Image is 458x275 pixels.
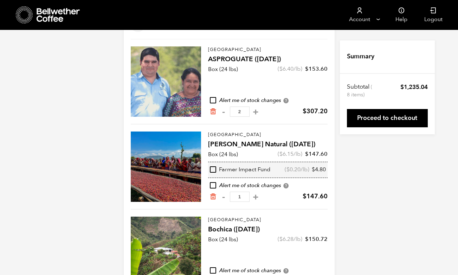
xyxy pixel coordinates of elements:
[219,193,228,200] button: -
[305,235,309,243] span: $
[278,235,302,243] span: ( /lb)
[279,65,293,73] bdi: 6.40
[209,108,217,115] a: Remove from cart
[278,65,302,73] span: ( /lb)
[208,182,328,190] div: Alert me of stock changes
[208,235,238,244] p: Box (24 lbs)
[208,46,328,53] p: [GEOGRAPHIC_DATA]
[210,166,270,174] div: Farmer Impact Fund
[305,65,328,73] bdi: 153.60
[303,107,307,116] span: $
[279,235,293,243] bdi: 6.28
[208,140,328,149] h4: [PERSON_NAME] Natural ([DATE])
[251,108,260,115] button: +
[208,132,328,139] p: [GEOGRAPHIC_DATA]
[303,192,307,201] span: $
[347,83,373,98] th: Subtotal
[279,150,293,158] bdi: 6.15
[312,166,315,173] span: $
[208,267,328,275] div: Alert me of stock changes
[305,150,309,158] span: $
[286,166,301,173] bdi: 0.20
[305,235,328,243] bdi: 150.72
[400,83,428,91] bdi: 1,235.04
[303,107,328,116] bdi: 307.20
[279,150,283,158] span: $
[312,166,326,173] bdi: 4.80
[209,193,217,200] a: Remove from cart
[305,65,309,73] span: $
[208,65,238,73] p: Box (24 lbs)
[285,166,309,174] span: ( /lb)
[305,150,328,158] bdi: 147.60
[230,192,250,202] input: Qty
[279,65,283,73] span: $
[286,166,290,173] span: $
[219,108,228,115] button: -
[278,150,302,158] span: ( /lb)
[208,225,328,235] h4: Bochica ([DATE])
[230,107,250,117] input: Qty
[303,192,328,201] bdi: 147.60
[251,193,260,200] button: +
[208,150,238,159] p: Box (24 lbs)
[279,235,283,243] span: $
[208,55,328,64] h4: ASPROGUATE ([DATE])
[400,83,404,91] span: $
[208,217,328,224] p: [GEOGRAPHIC_DATA]
[347,52,374,61] h4: Summary
[208,97,328,104] div: Alert me of stock changes
[347,109,428,127] a: Proceed to checkout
